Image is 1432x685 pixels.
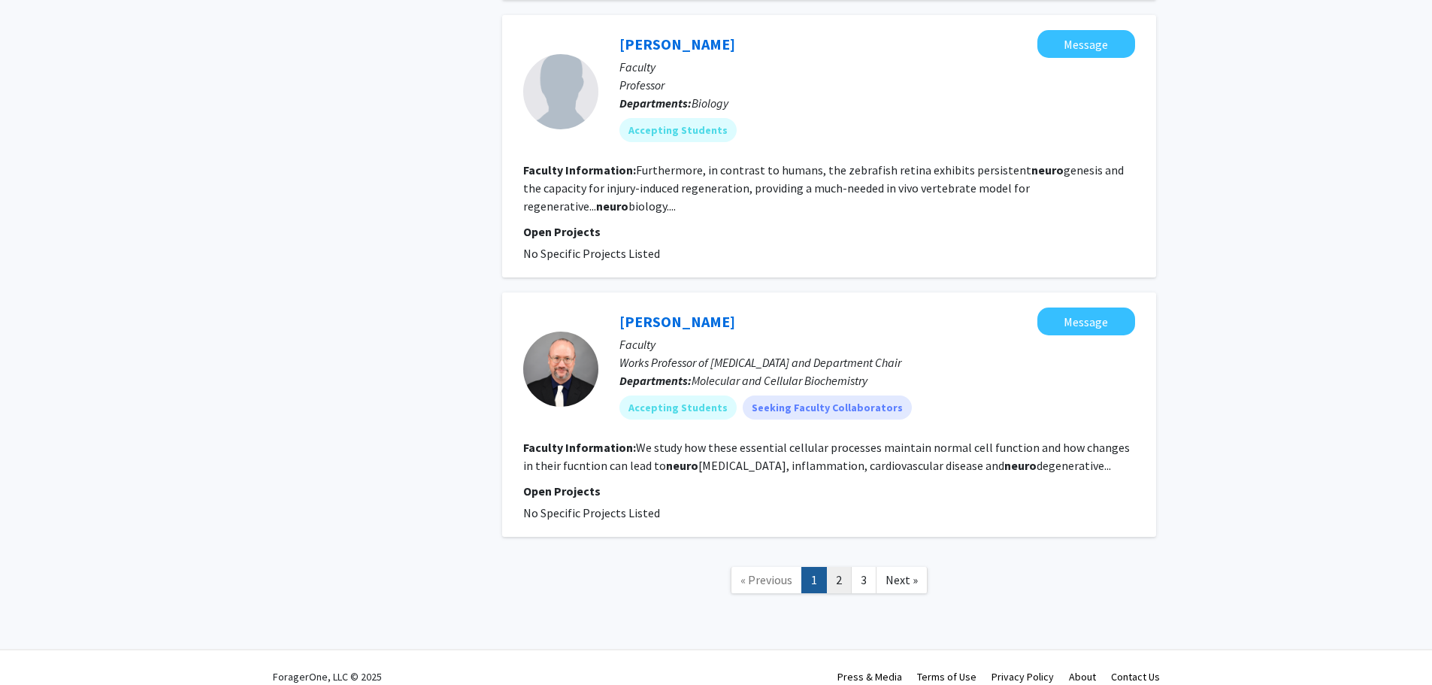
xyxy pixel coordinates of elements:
[523,440,1130,473] fg-read-more: We study how these essential cellular processes maintain normal cell function and how changes in ...
[692,373,867,388] span: Molecular and Cellular Biochemistry
[619,76,1135,94] p: Professor
[523,505,660,520] span: No Specific Projects Listed
[619,118,737,142] mat-chip: Accepting Students
[692,95,728,111] span: Biology
[596,199,628,214] b: neuro
[523,162,1124,214] fg-read-more: Furthermore, in contrast to humans, the zebrafish retina exhibits persistent genesis and the capa...
[1037,30,1135,58] button: Message Ann Morris
[619,353,1135,371] p: Works Professor of [MEDICAL_DATA] and Department Chair
[1031,162,1064,177] b: neuro
[801,567,827,593] a: 1
[837,670,902,683] a: Press & Media
[740,572,792,587] span: « Previous
[619,373,692,388] b: Departments:
[11,617,64,674] iframe: Chat
[666,458,698,473] b: neuro
[523,482,1135,500] p: Open Projects
[826,567,852,593] a: 2
[523,246,660,261] span: No Specific Projects Listed
[619,58,1135,76] p: Faculty
[851,567,876,593] a: 3
[523,162,636,177] b: Faculty Information:
[523,223,1135,241] p: Open Projects
[917,670,976,683] a: Terms of Use
[619,35,735,53] a: [PERSON_NAME]
[619,95,692,111] b: Departments:
[502,552,1156,613] nav: Page navigation
[876,567,928,593] a: Next
[523,440,636,455] b: Faculty Information:
[619,335,1135,353] p: Faculty
[1037,308,1135,335] button: Message Noah Weisleder
[1004,458,1037,473] b: neuro
[743,396,912,420] mat-chip: Seeking Faculty Collaborators
[731,567,802,593] a: Previous Page
[619,396,737,420] mat-chip: Accepting Students
[619,312,735,331] a: [PERSON_NAME]
[992,670,1054,683] a: Privacy Policy
[1111,670,1160,683] a: Contact Us
[1069,670,1096,683] a: About
[886,572,918,587] span: Next »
